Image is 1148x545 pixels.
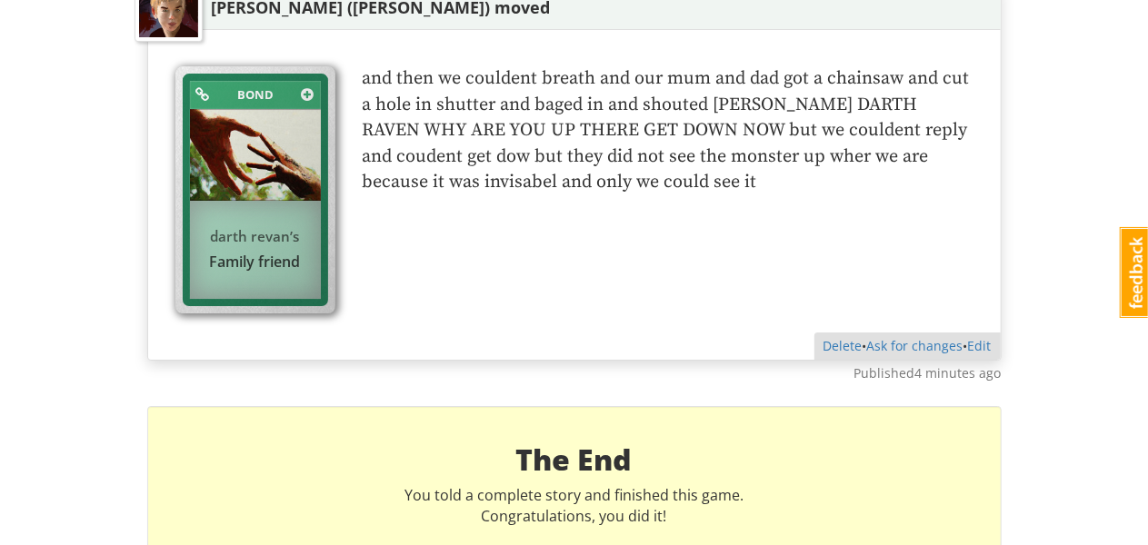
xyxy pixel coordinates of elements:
[968,337,992,354] a: Edit
[863,337,867,354] span: •
[190,218,321,282] div: Family friend
[867,337,963,354] a: Ask for changes
[190,109,321,201] img: One hand reaches out to help another.
[175,66,973,196] p: and then we couldent breath and our mum and dad got a chainsaw and cut a hole in shutter and bage...
[214,84,298,105] div: Bond
[824,337,863,354] a: Delete
[854,364,1002,382] span: Published 4 minutes ago
[185,485,964,527] p: You told a complete story and finished this game. Congratulations, you did it!
[963,337,968,354] span: •
[185,443,964,475] h2: The End
[199,227,312,247] span: darth revan ’s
